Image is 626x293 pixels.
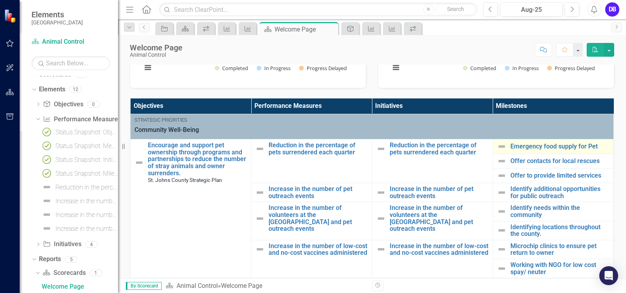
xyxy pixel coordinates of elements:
div: Reduction in the percentage of pets surrendered each quarter [55,184,118,191]
img: Completed [42,169,52,178]
div: Status Snapshot: Objective [55,129,118,136]
button: DB [605,2,619,17]
td: Double-Click to Edit Right Click for Context Menu [251,240,372,278]
span: Elements [31,10,83,19]
a: Increase in the number of low-cost and no-cost vaccines administered [40,222,118,235]
a: Emergency food supply for Pet [510,143,609,150]
div: 1 [90,270,102,276]
img: Not Defined [376,188,386,197]
button: View chart menu, Chart [390,62,401,73]
img: Not Defined [497,188,506,197]
div: Increase in the number of volunteers at the [GEOGRAPHIC_DATA] and pet outreach events [55,211,118,219]
a: Elements [39,85,65,94]
img: Completed [42,141,52,150]
td: Double-Click to Edit Right Click for Context Menu [372,240,493,278]
td: Double-Click to Edit Right Click for Context Menu [372,139,493,183]
button: Show In Progress [505,65,539,72]
img: Not Defined [376,245,386,254]
a: Status Snapshot: Objective [40,126,118,138]
img: Not Defined [497,156,506,166]
div: Open Intercom Messenger [599,266,618,285]
a: Increase in the number of low-cost and no-cost vaccines administered [269,243,368,256]
a: Increase in the number of pet outreach events [390,185,489,199]
div: » [166,282,366,291]
a: Animal Control [31,37,110,46]
div: Welcome Page [221,282,262,289]
img: Completed [42,127,52,137]
a: Increase in the number of volunteers at the [GEOGRAPHIC_DATA] and pet outreach events [40,208,118,221]
td: Double-Click to Edit Right Click for Context Menu [493,240,613,259]
img: Not Defined [497,226,506,235]
img: Not Defined [376,214,386,223]
td: Double-Click to Edit Right Click for Context Menu [493,154,613,169]
a: Animal Control [177,282,218,289]
button: Show Completed [215,65,248,72]
div: Increase in the number of pet outreach events [55,198,118,205]
div: Welcome Page [130,43,182,52]
div: Aug-25 [503,5,560,15]
a: Objectives [43,100,83,109]
span: Search [447,6,464,12]
td: Double-Click to Edit Right Click for Context Menu [251,183,372,202]
a: Status Snapshot: Initiative [40,153,118,166]
div: Increase in the number of low-cost and no-cost vaccines administered [55,225,118,232]
div: Welcome Page [274,24,336,34]
a: Identify additional opportunities for public outreach [510,185,609,199]
div: 5 [65,256,77,263]
a: Reduction in the percentage of pets surrendered each quarter [40,181,118,193]
td: Double-Click to Edit Right Click for Context Menu [493,221,613,240]
div: 24 [75,71,88,78]
span: By Scorecard [126,282,162,290]
div: Status Snapshot: Measure [55,143,118,150]
a: Status Snapshot: Milestones [40,167,118,180]
a: Initiatives [43,240,81,249]
td: Double-Click to Edit Right Click for Context Menu [493,183,613,202]
div: Animal Control [130,52,182,58]
div: 4 [85,241,98,248]
div: 12 [69,86,82,93]
a: Offer to provide limited services [510,172,609,179]
span: St. Johns County Strategic Plan [148,177,222,183]
img: Not Defined [255,214,265,223]
img: Not Defined [42,196,52,206]
div: Status Snapshot: Initiative [55,156,118,163]
div: Status Snapshot: Milestones [55,170,118,177]
td: Double-Click to Edit Right Click for Context Menu [493,202,613,221]
img: Completed [42,155,52,164]
img: Not Defined [255,188,265,197]
button: Show In Progress [257,65,291,72]
img: Not Defined [376,144,386,154]
button: Aug-25 [500,2,563,17]
a: Status Snapshot: Measure [40,139,118,152]
button: Show Progress Delayed [299,65,348,72]
a: Reduction in the percentage of pets surrendered each quarter [390,142,489,156]
td: Double-Click to Edit Right Click for Context Menu [251,139,372,183]
a: Performance Measures [43,115,121,124]
div: Strategic Priorities [134,117,609,124]
img: Not Defined [497,171,506,180]
a: Microchip clinics to ensure pet return to owner [510,243,609,256]
input: Search ClearPoint... [159,3,477,17]
img: Not Defined [497,245,506,254]
a: Increase in the number of volunteers at the [GEOGRAPHIC_DATA] and pet outreach events [269,204,368,232]
a: Offer contacts for local rescues [510,158,609,165]
span: Community Well-Being [134,126,609,135]
div: Welcome Page [42,283,118,290]
img: Not Defined [255,144,265,154]
a: Identify needs within the community [510,204,609,218]
a: Reduction in the percentage of pets surrendered each quarter [269,142,368,156]
a: Working with NGO for low cost spay/ neuter [510,261,609,275]
td: Double-Click to Edit Right Click for Context Menu [372,183,493,202]
td: Double-Click to Edit Right Click for Context Menu [493,169,613,183]
td: Double-Click to Edit Right Click for Context Menu [372,202,493,240]
img: Not Defined [497,207,506,216]
button: Show Progress Delayed [547,65,596,72]
img: Not Defined [255,245,265,254]
a: Increase in the number of volunteers at the [GEOGRAPHIC_DATA] and pet outreach events [390,204,489,232]
button: View chart menu, Chart [142,62,153,73]
a: Welcome Page [40,280,118,293]
a: Scorecards [42,269,85,278]
a: Increase in the number of pet outreach events [40,195,118,207]
a: Encourage and support pet ownership through programs and partnerships to reduce the number of str... [148,142,247,176]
